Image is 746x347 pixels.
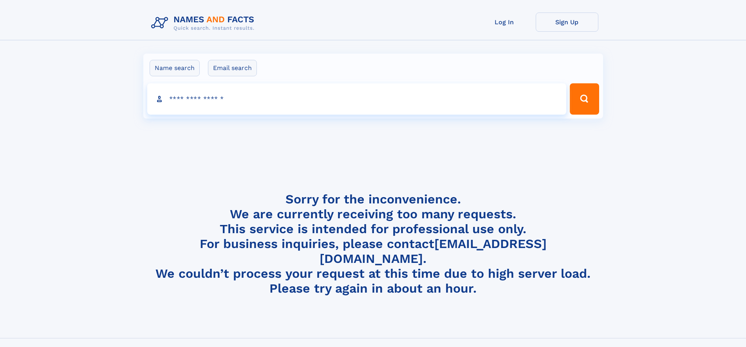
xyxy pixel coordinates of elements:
[148,13,261,34] img: Logo Names and Facts
[536,13,598,32] a: Sign Up
[570,83,599,115] button: Search Button
[147,83,567,115] input: search input
[150,60,200,76] label: Name search
[473,13,536,32] a: Log In
[208,60,257,76] label: Email search
[320,236,547,266] a: [EMAIL_ADDRESS][DOMAIN_NAME]
[148,192,598,296] h4: Sorry for the inconvenience. We are currently receiving too many requests. This service is intend...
